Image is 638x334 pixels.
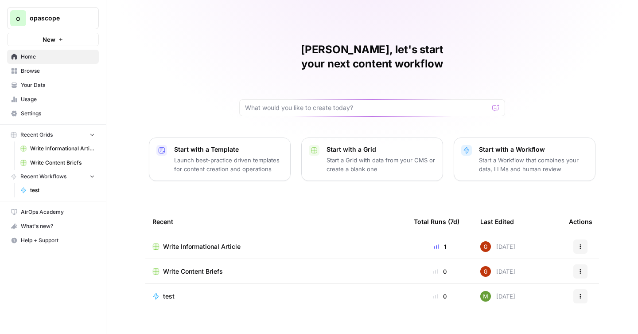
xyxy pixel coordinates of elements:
[479,145,588,154] p: Start with a Workflow
[480,209,514,234] div: Last Edited
[7,170,99,183] button: Recent Workflows
[163,292,175,301] span: test
[479,156,588,173] p: Start a Workflow that combines your data, LLMs and human review
[152,242,400,251] a: Write Informational Article
[480,266,515,277] div: [DATE]
[163,267,223,276] span: Write Content Briefs
[174,156,283,173] p: Launch best-practice driven templates for content creation and operations
[149,138,291,181] button: Start with a TemplateLaunch best-practice driven templates for content creation and operations
[569,209,592,234] div: Actions
[30,14,83,23] span: opascope
[480,266,491,277] img: pobvtkb4t1czagu00cqquhmopsq1
[7,7,99,29] button: Workspace: opascope
[16,156,99,170] a: Write Content Briefs
[21,110,95,118] span: Settings
[327,156,436,173] p: Start a Grid with data from your CMS or create a blank one
[301,138,443,181] button: Start with a GridStart a Grid with data from your CMS or create a blank one
[414,267,466,276] div: 0
[327,145,436,154] p: Start with a Grid
[480,291,491,302] img: aw4436e01evswxek5rw27mrzmtbw
[16,13,20,24] span: o
[480,241,515,252] div: [DATE]
[21,81,95,89] span: Your Data
[7,78,99,92] a: Your Data
[30,145,95,153] span: Write Informational Article
[7,205,99,219] a: AirOps Academy
[21,67,95,75] span: Browse
[414,292,466,301] div: 0
[20,131,53,139] span: Recent Grids
[7,64,99,78] a: Browse
[21,53,95,61] span: Home
[30,186,95,194] span: test
[7,50,99,64] a: Home
[20,173,66,181] span: Recent Workflows
[16,183,99,197] a: test
[30,159,95,167] span: Write Content Briefs
[7,128,99,141] button: Recent Grids
[480,241,491,252] img: pobvtkb4t1czagu00cqquhmopsq1
[8,220,98,233] div: What's new?
[7,92,99,106] a: Usage
[163,242,241,251] span: Write Informational Article
[16,141,99,156] a: Write Informational Article
[7,106,99,121] a: Settings
[7,219,99,233] button: What's new?
[152,209,400,234] div: Recent
[414,209,459,234] div: Total Runs (7d)
[21,236,95,244] span: Help + Support
[454,138,595,181] button: Start with a WorkflowStart a Workflow that combines your data, LLMs and human review
[21,208,95,216] span: AirOps Academy
[7,33,99,46] button: New
[21,95,95,103] span: Usage
[43,35,55,44] span: New
[7,233,99,248] button: Help + Support
[174,145,283,154] p: Start with a Template
[414,242,466,251] div: 1
[152,267,400,276] a: Write Content Briefs
[480,291,515,302] div: [DATE]
[239,43,505,71] h1: [PERSON_NAME], let's start your next content workflow
[245,103,489,112] input: What would you like to create today?
[152,292,400,301] a: test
